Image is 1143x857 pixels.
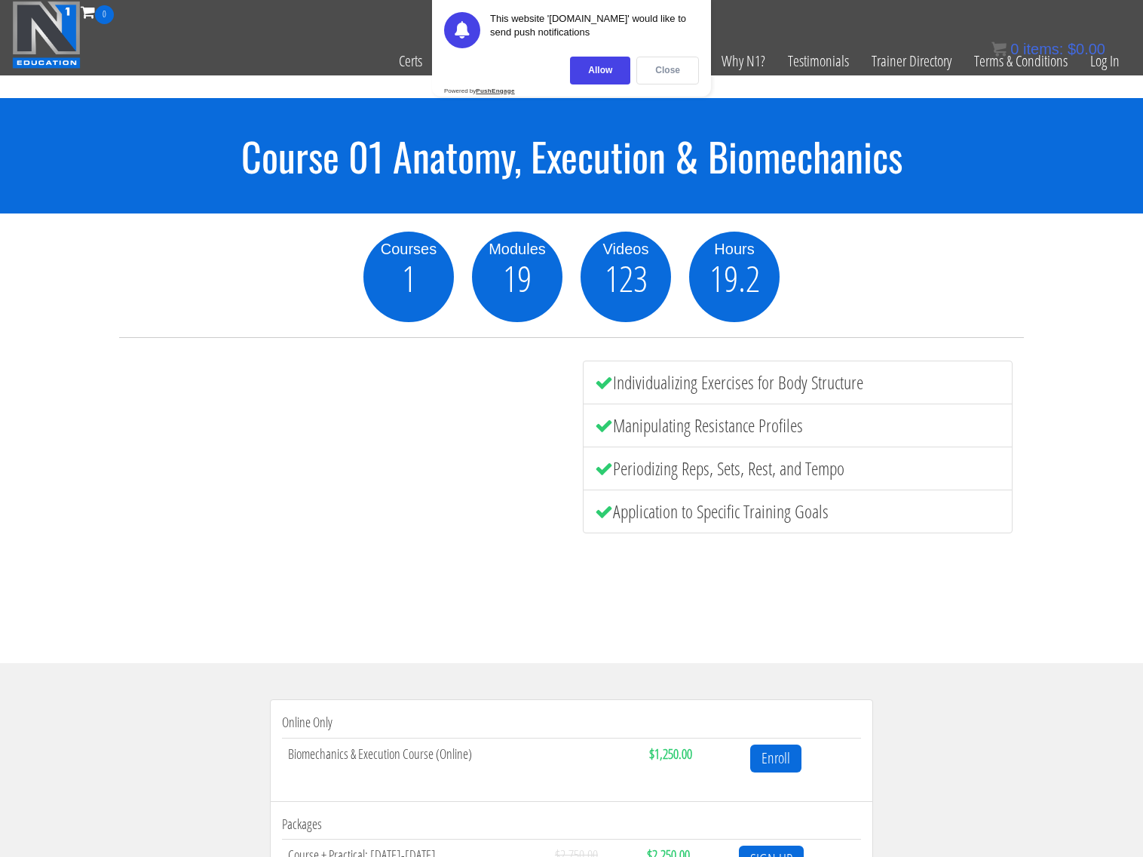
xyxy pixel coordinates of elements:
span: 0 [95,5,114,24]
bdi: 0.00 [1068,41,1105,57]
a: Certs [388,24,434,98]
div: Modules [472,238,562,260]
span: items: [1023,41,1063,57]
div: Videos [581,238,671,260]
div: Allow [570,57,630,84]
span: 19.2 [709,260,760,296]
a: Enroll [750,745,801,773]
a: Testimonials [777,24,860,98]
img: icon11.png [991,41,1007,57]
span: 0 [1010,41,1019,57]
div: Courses [363,238,454,260]
strong: PushEngage [476,88,514,94]
a: Terms & Conditions [963,24,1079,98]
div: This website '[DOMAIN_NAME]' would like to send push notifications [490,12,699,48]
img: n1-education [12,1,81,69]
div: Close [636,57,699,84]
a: Why N1? [710,24,777,98]
span: 1 [402,260,416,296]
a: 0 [81,2,114,22]
a: 0 items: $0.00 [991,41,1105,57]
li: Periodizing Reps, Sets, Rest, and Tempo [583,447,1013,490]
div: Hours [689,238,780,260]
div: Powered by [444,88,515,94]
li: Individualizing Exercises for Body Structure [583,361,1013,404]
h4: Online Only [282,715,861,730]
strong: $1,250.00 [649,745,692,763]
a: Trainer Directory [860,24,963,98]
a: Log In [1079,24,1131,98]
li: Manipulating Resistance Profiles [583,404,1013,447]
span: 123 [605,260,648,296]
td: Biomechanics & Execution Course (Online) [282,738,643,778]
li: Application to Specific Training Goals [583,490,1013,533]
span: $ [1068,41,1076,57]
h4: Packages [282,817,861,832]
span: 19 [503,260,532,296]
